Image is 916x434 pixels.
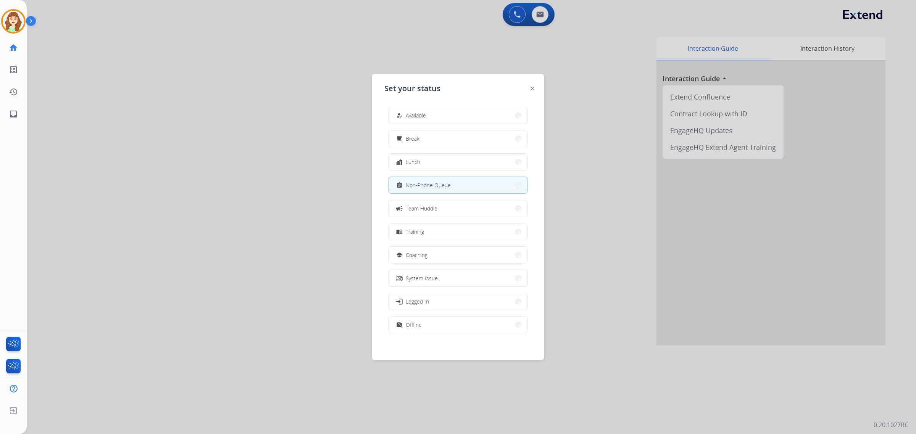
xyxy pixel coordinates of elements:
mat-icon: list_alt [9,65,18,74]
span: Coaching [406,251,427,259]
mat-icon: history [9,87,18,96]
mat-icon: menu_book [396,228,403,235]
mat-icon: home [9,43,18,52]
mat-icon: fastfood [396,159,403,165]
button: Lunch [389,154,527,170]
mat-icon: work_off [396,321,403,328]
button: Coaching [389,247,527,263]
span: Available [406,111,426,119]
button: Available [389,107,527,124]
mat-icon: inbox [9,109,18,119]
button: System Issue [389,270,527,286]
mat-icon: free_breakfast [396,135,403,142]
span: Offline [406,321,422,329]
mat-icon: assignment [396,182,403,188]
span: Non-Phone Queue [406,181,451,189]
span: Team Huddle [406,204,437,212]
span: Set your status [384,83,440,94]
span: Logged In [406,297,429,305]
button: Team Huddle [389,200,527,217]
button: Logged In [389,293,527,310]
mat-icon: login [395,297,403,305]
span: Break [406,135,419,143]
mat-icon: school [396,252,403,258]
button: Non-Phone Queue [389,177,527,193]
button: Break [389,130,527,147]
mat-icon: campaign [395,204,403,212]
button: Training [389,223,527,240]
span: Training [406,228,424,236]
img: avatar [3,11,24,32]
p: 0.20.1027RC [874,420,908,429]
mat-icon: how_to_reg [396,112,403,119]
span: Lunch [406,158,420,166]
img: close-button [531,87,534,90]
mat-icon: phonelink_off [396,275,403,281]
button: Offline [389,317,527,333]
span: System Issue [406,274,438,282]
